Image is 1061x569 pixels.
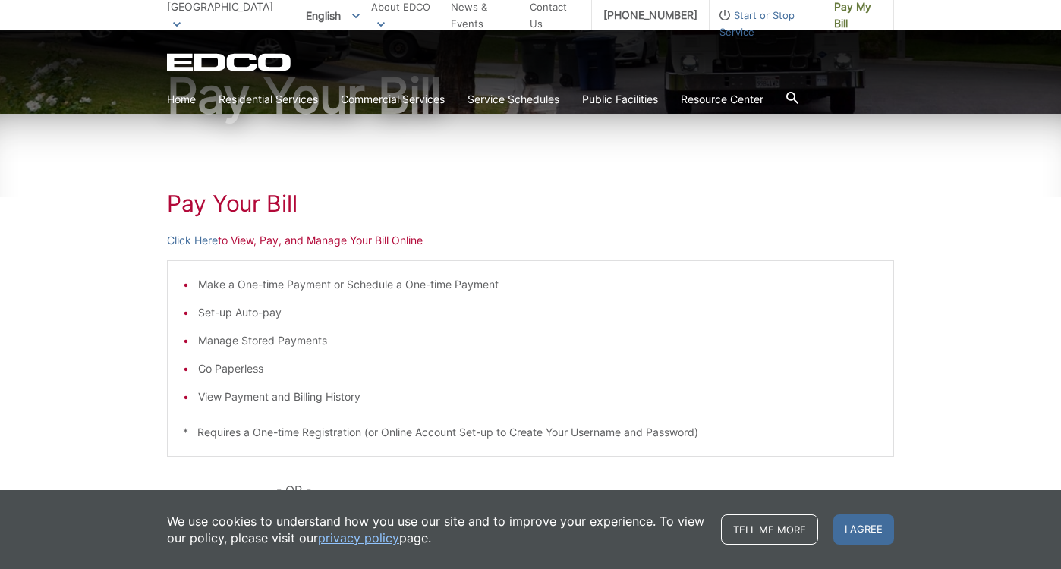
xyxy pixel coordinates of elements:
p: We use cookies to understand how you use our site and to improve your experience. To view our pol... [167,513,706,546]
a: Residential Services [219,91,318,108]
li: Make a One-time Payment or Schedule a One-time Payment [198,276,878,293]
a: Home [167,91,196,108]
a: Service Schedules [468,91,559,108]
li: Manage Stored Payments [198,332,878,349]
p: * Requires a One-time Registration (or Online Account Set-up to Create Your Username and Password) [183,424,878,441]
h1: Pay Your Bill [167,190,894,217]
li: Go Paperless [198,360,878,377]
p: to View, Pay, and Manage Your Bill Online [167,232,894,249]
a: privacy policy [318,530,399,546]
a: Public Facilities [582,91,658,108]
li: View Payment and Billing History [198,388,878,405]
li: Set-up Auto-pay [198,304,878,321]
h1: Pay Your Bill [167,71,894,120]
a: Click Here [167,232,218,249]
span: English [294,3,371,28]
a: Commercial Services [341,91,445,108]
p: - OR - [276,479,894,501]
a: EDCD logo. Return to the homepage. [167,53,293,71]
a: Tell me more [721,514,818,545]
a: Resource Center [681,91,763,108]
